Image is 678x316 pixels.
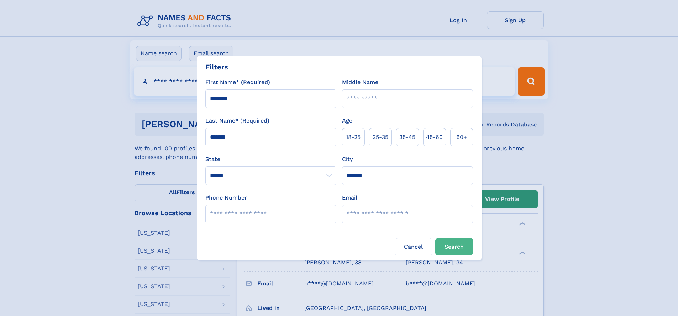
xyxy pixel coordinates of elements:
[346,133,361,141] span: 18‑25
[435,238,473,255] button: Search
[342,116,352,125] label: Age
[342,155,353,164] label: City
[373,133,388,141] span: 25‑35
[205,193,247,202] label: Phone Number
[205,116,269,125] label: Last Name* (Required)
[456,133,467,141] span: 60+
[342,78,378,87] label: Middle Name
[205,62,228,72] div: Filters
[399,133,415,141] span: 35‑45
[395,238,432,255] label: Cancel
[205,155,336,164] label: State
[205,78,270,87] label: First Name* (Required)
[342,193,357,202] label: Email
[426,133,443,141] span: 45‑60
